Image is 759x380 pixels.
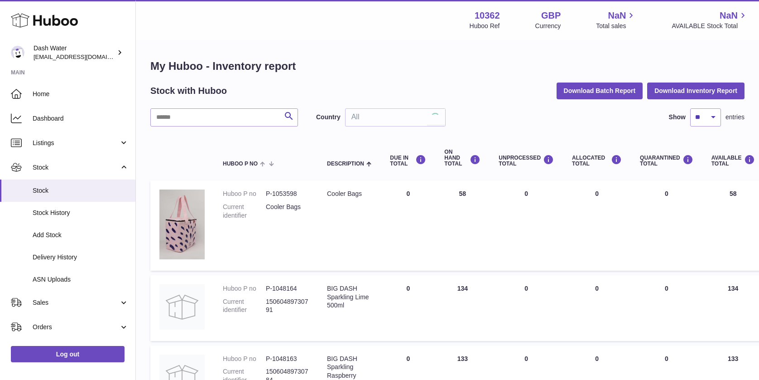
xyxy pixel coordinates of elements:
[435,275,490,341] td: 134
[327,190,372,198] div: Cooler Bags
[33,90,129,98] span: Home
[150,85,227,97] h2: Stock with Huboo
[266,355,309,363] dd: P-1048163
[33,298,119,307] span: Sales
[223,297,266,315] dt: Current identifier
[557,83,643,99] button: Download Batch Report
[159,284,205,330] img: product image
[223,190,266,198] dt: Huboo P no
[444,149,480,167] div: ON HAND Total
[563,275,631,341] td: 0
[11,46,24,59] img: bea@dash-water.com
[266,297,309,315] dd: 15060489730791
[665,190,668,197] span: 0
[266,203,309,220] dd: Cooler Bags
[33,253,129,262] span: Delivery History
[327,284,372,310] div: BIG DASH Sparkling Lime 500ml
[541,10,561,22] strong: GBP
[381,275,435,341] td: 0
[223,284,266,293] dt: Huboo P no
[535,22,561,30] div: Currency
[725,113,745,122] span: entries
[33,209,129,217] span: Stock History
[720,10,738,22] span: NaN
[150,59,745,73] h1: My Huboo - Inventory report
[11,346,125,362] a: Log out
[711,155,755,167] div: AVAILABLE Total
[563,180,631,271] td: 0
[665,285,668,292] span: 0
[490,275,563,341] td: 0
[266,190,309,198] dd: P-1053598
[672,10,748,30] a: NaN AVAILABLE Stock Total
[33,114,129,123] span: Dashboard
[608,10,626,22] span: NaN
[475,10,500,22] strong: 10362
[381,180,435,271] td: 0
[33,186,129,195] span: Stock
[390,155,426,167] div: DUE IN TOTAL
[33,323,119,331] span: Orders
[665,355,668,362] span: 0
[223,161,258,167] span: Huboo P no
[470,22,500,30] div: Huboo Ref
[223,355,266,363] dt: Huboo P no
[596,22,636,30] span: Total sales
[672,22,748,30] span: AVAILABLE Stock Total
[33,139,119,147] span: Listings
[34,53,133,60] span: [EMAIL_ADDRESS][DOMAIN_NAME]
[669,113,686,122] label: Show
[33,275,129,284] span: ASN Uploads
[435,180,490,271] td: 58
[316,113,341,122] label: Country
[266,284,309,293] dd: P-1048164
[159,190,205,259] img: product image
[596,10,636,30] a: NaN Total sales
[499,155,554,167] div: UNPROCESSED Total
[640,155,693,167] div: QUARANTINED Total
[33,231,129,239] span: Add Stock
[490,180,563,271] td: 0
[33,163,119,172] span: Stock
[34,44,115,61] div: Dash Water
[327,161,364,167] span: Description
[647,83,745,99] button: Download Inventory Report
[572,155,622,167] div: ALLOCATED Total
[223,203,266,220] dt: Current identifier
